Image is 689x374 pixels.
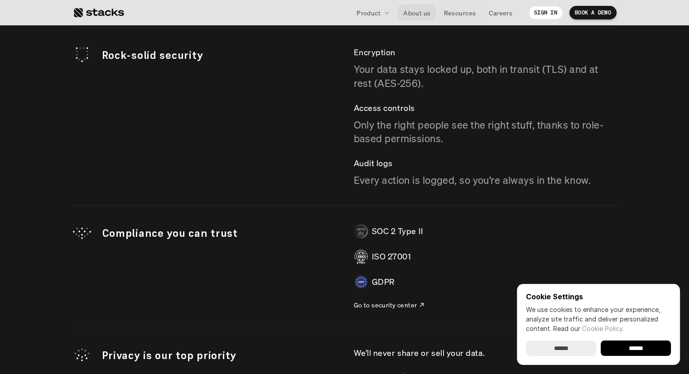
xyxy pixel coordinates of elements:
[372,275,395,288] p: GDPR
[354,300,417,310] p: Go to security center
[102,48,336,63] p: Rock-solid security
[569,6,617,19] a: BOOK A DEMO
[443,8,476,18] p: Resources
[403,8,430,18] p: About us
[553,325,624,332] span: Read our .
[102,225,336,241] p: Compliance you can trust
[529,6,563,19] a: SIGN IN
[354,173,617,187] p: Every action is logged, so you’re always in the know.
[357,8,381,18] p: Product
[489,8,512,18] p: Careers
[438,5,481,21] a: Resources
[526,293,671,300] p: Cookie Settings
[483,5,518,21] a: Careers
[526,305,671,333] p: We use cookies to enhance your experience, analyze site traffic and deliver personalized content.
[372,250,411,263] p: ISO 27001
[107,210,147,216] a: Privacy Policy
[582,325,622,332] a: Cookie Policy
[354,157,617,170] p: Audit logs
[354,300,425,310] a: Go to security center
[354,46,617,59] p: Encryption
[354,118,617,146] p: Only the right people see the right stuff, thanks to role-based permissions.
[534,10,557,16] p: SIGN IN
[398,5,436,21] a: About us
[354,101,617,115] p: Access controls
[354,346,485,360] p: We’ll never share or sell your data.
[354,62,617,91] p: Your data stays locked up, both in transit (TLS) and at rest (AES-256).
[102,348,336,363] p: Privacy is our top priority
[372,225,424,238] p: SOC 2 Type II
[575,10,611,16] p: BOOK A DEMO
